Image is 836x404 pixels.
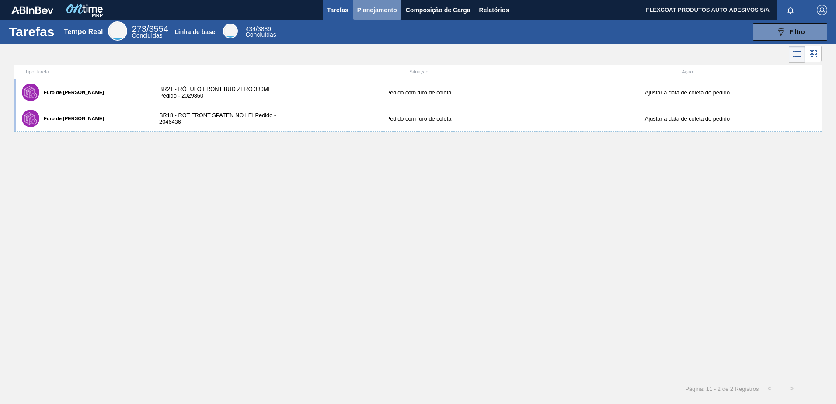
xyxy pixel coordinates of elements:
div: Tipo Tarefa [16,69,150,74]
span: 434 [246,25,256,32]
label: Furo de [PERSON_NAME] [39,116,104,121]
span: / [246,25,271,32]
div: BR21 - RÓTULO FRONT BUD ZERO 330ML Pedido - 2029860 [150,86,285,99]
span: Filtro [790,28,805,35]
font: 3889 [258,25,271,32]
span: Página: 1 [685,386,709,392]
font: 3554 [149,24,168,34]
div: Pedido com furo de coleta [285,115,553,122]
div: Tempo Real [64,28,103,36]
button: Filtro [753,23,827,41]
span: Planejamento [357,5,397,15]
img: TNhmsLtSVTkK8tSr43FrP2fwEKptu5GPRR3wAAAABJRU5ErkJggg== [11,6,53,14]
div: Base Line [223,24,238,38]
label: Furo de [PERSON_NAME] [39,90,104,95]
button: < [759,378,781,400]
div: Linha de base [174,28,215,35]
span: 273 [132,24,146,34]
div: Base Line [246,26,276,38]
span: / [132,24,168,34]
div: Pedido com furo de coleta [285,89,553,96]
div: Ajustar a data de coleta do pedido [553,89,822,96]
div: Situação [285,69,553,74]
span: 1 - 2 de 2 Registros [709,386,759,392]
div: BR18 - ROT FRONT SPATEN NO LEI Pedido - 2046436 [150,112,285,125]
div: Visão em Lista [789,46,805,63]
div: Real Time [132,25,168,38]
span: Concluídas [246,31,276,38]
span: Relatórios [479,5,509,15]
div: Visão em Cards [805,46,822,63]
div: Ação [553,69,822,74]
img: Logout [817,5,827,15]
span: Concluídas [132,32,163,39]
button: > [781,378,803,400]
span: Composição de Carga [406,5,470,15]
button: Notificações [777,4,805,16]
h1: Tarefas [9,27,55,37]
span: Tarefas [327,5,348,15]
div: Ajustar a data de coleta do pedido [553,115,822,122]
div: Real Time [108,21,127,41]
